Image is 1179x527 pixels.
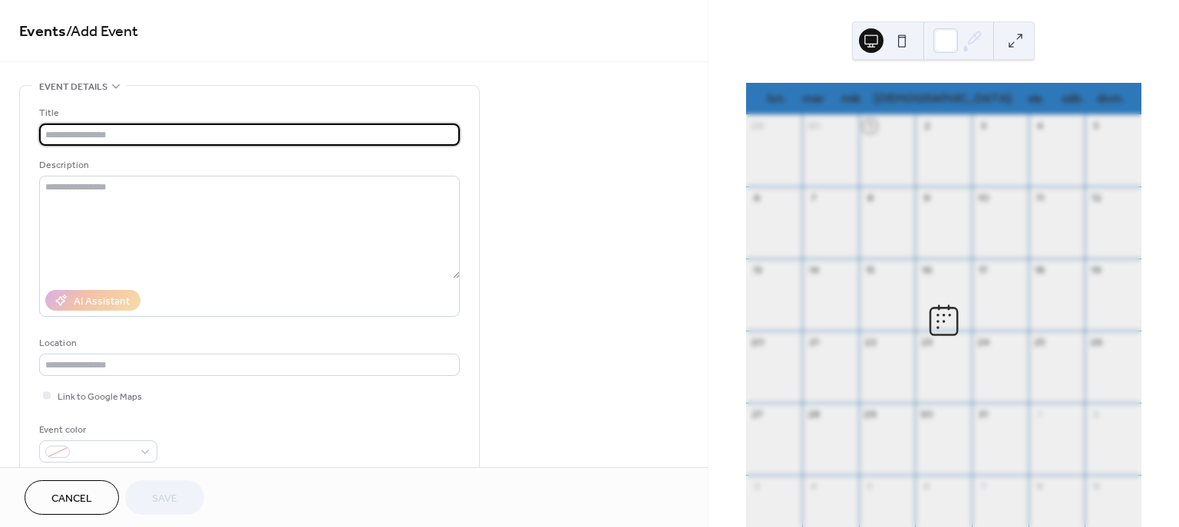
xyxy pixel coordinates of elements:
[39,335,457,351] div: Location
[864,192,877,205] div: 8
[51,491,92,507] span: Cancel
[1033,336,1046,349] div: 25
[870,83,1017,114] div: [DEMOGRAPHIC_DATA].
[807,264,821,277] div: 14
[920,120,933,133] div: 2
[751,120,764,133] div: 29
[977,192,990,205] div: 10
[66,17,138,47] span: / Add Event
[807,336,821,349] div: 21
[1055,83,1092,114] div: sáb.
[864,480,877,493] div: 5
[1090,480,1103,493] div: 9
[807,480,821,493] div: 4
[807,192,821,205] div: 7
[39,105,457,121] div: Title
[58,389,142,405] span: Link to Google Maps
[920,264,933,277] div: 16
[977,408,990,421] div: 31
[751,480,764,493] div: 3
[19,17,66,47] a: Events
[751,192,764,205] div: 6
[1033,192,1046,205] div: 11
[25,480,119,515] button: Cancel
[807,408,821,421] div: 28
[1033,408,1046,421] div: 1
[1033,480,1046,493] div: 8
[807,120,821,133] div: 30
[920,336,933,349] div: 23
[751,264,764,277] div: 13
[1033,264,1046,277] div: 18
[751,336,764,349] div: 20
[977,480,990,493] div: 7
[1090,336,1103,349] div: 26
[864,408,877,421] div: 29
[833,83,870,114] div: mié.
[977,120,990,133] div: 3
[977,336,990,349] div: 24
[1090,120,1103,133] div: 5
[751,408,764,421] div: 27
[1090,264,1103,277] div: 19
[920,408,933,421] div: 30
[39,79,107,95] span: Event details
[864,264,877,277] div: 15
[977,264,990,277] div: 17
[920,480,933,493] div: 6
[864,336,877,349] div: 22
[1090,408,1103,421] div: 2
[1017,83,1055,114] div: vie.
[1033,120,1046,133] div: 4
[1090,192,1103,205] div: 12
[39,422,154,438] div: Event color
[758,83,796,114] div: lun.
[1091,83,1129,114] div: dom.
[39,157,457,173] div: Description
[795,83,833,114] div: mar.
[920,192,933,205] div: 9
[864,120,877,133] div: 1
